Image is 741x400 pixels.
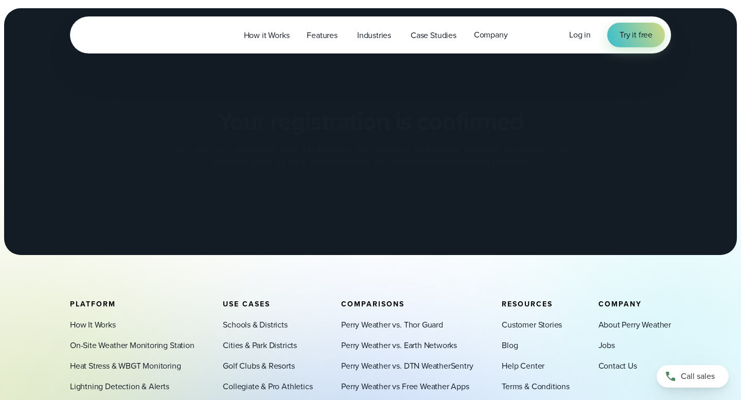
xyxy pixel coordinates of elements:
a: Perry Weather vs. Earth Networks [341,339,457,352]
a: Terms & Conditions [502,380,570,393]
span: Comparisons [341,299,404,310]
a: Lightning Detection & Alerts [70,380,169,393]
a: Cities & Park Districts [223,339,297,352]
a: Log in [569,29,591,41]
a: Call sales [657,365,729,388]
a: Try it free [607,23,665,47]
span: Features [307,29,338,42]
a: Schools & Districts [223,319,287,331]
a: Perry Weather vs. Thor Guard [341,319,443,331]
span: Company [474,29,508,41]
a: Perry Weather vs. DTN WeatherSentry [341,360,473,372]
a: Blog [502,339,518,352]
a: Customer Stories [502,319,562,331]
a: Jobs [598,339,615,352]
span: Company [598,299,642,310]
a: About Perry Weather [598,319,671,331]
span: Resources [502,299,553,310]
a: Perry Weather vs Free Weather Apps [341,380,469,393]
a: How It Works [70,319,116,331]
span: Industries [357,29,391,42]
span: Case Studies [411,29,456,42]
span: How it Works [244,29,290,42]
a: Collegiate & Pro Athletics [223,380,312,393]
span: Use Cases [223,299,270,310]
a: On-Site Weather Monitoring Station [70,339,195,352]
a: How it Works [235,25,298,46]
a: Case Studies [402,25,465,46]
a: Golf Clubs & Resorts [223,360,294,372]
a: Heat Stress & WBGT Monitoring [70,360,181,372]
span: Platform [70,299,116,310]
a: Help Center [502,360,544,372]
span: Try it free [620,29,652,41]
span: Call sales [681,370,715,383]
a: Contact Us [598,360,637,372]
